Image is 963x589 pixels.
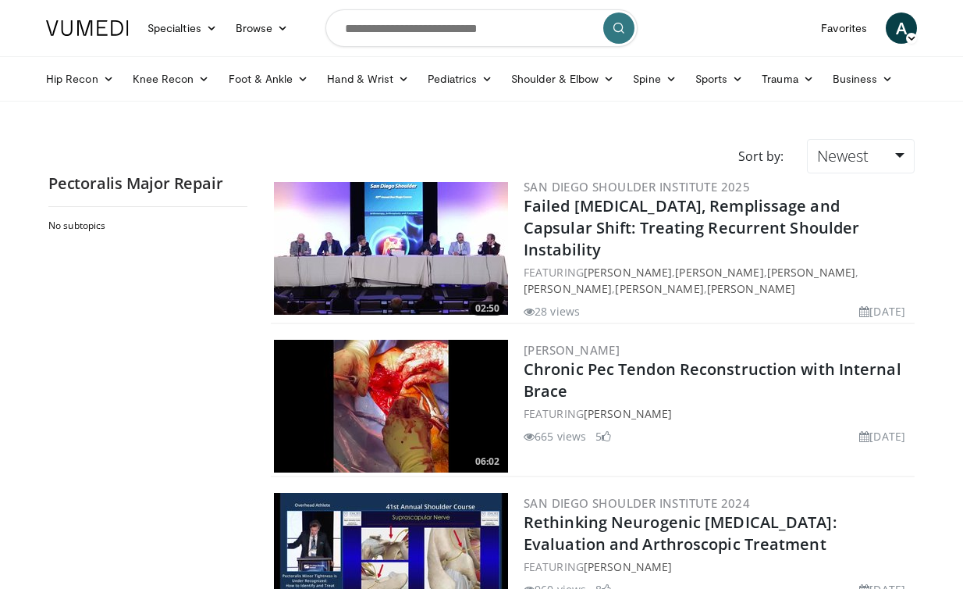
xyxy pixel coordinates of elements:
a: Hip Recon [37,63,123,95]
a: Failed [MEDICAL_DATA], Remplissage and Capsular Shift: Treating Recurrent Shoulder Instability [524,195,859,260]
a: [PERSON_NAME] [584,559,672,574]
a: Rethinking Neurogenic [MEDICAL_DATA]: Evaluation and Arthroscopic Treatment [524,512,837,555]
a: Favorites [812,12,876,44]
input: Search topics, interventions [325,9,638,47]
li: 5 [595,428,611,444]
img: c74ce3af-79fa-410d-881d-333602a09ccc.300x170_q85_crop-smart_upscale.jpg [274,340,508,473]
a: Sports [686,63,753,95]
a: [PERSON_NAME] [524,342,620,358]
a: Trauma [752,63,823,95]
li: [DATE] [859,303,905,319]
a: Spine [624,63,685,95]
div: FEATURING , , , , , [524,264,911,297]
a: [PERSON_NAME] [707,281,795,296]
a: Shoulder & Elbow [502,63,624,95]
h2: Pectoralis Major Repair [48,173,247,194]
span: 02:50 [471,302,504,316]
a: Knee Recon [123,63,219,95]
li: [DATE] [859,428,905,444]
a: San Diego Shoulder Institute 2025 [524,179,750,195]
a: Business [823,63,903,95]
a: Foot & Ankle [219,63,318,95]
li: 665 views [524,428,586,444]
a: [PERSON_NAME] [767,265,855,280]
a: 06:02 [274,340,508,473]
a: Newest [807,139,915,173]
div: FEATURING [524,559,911,575]
span: 06:02 [471,455,504,469]
a: [PERSON_NAME] [584,265,672,280]
a: San Diego Shoulder Institute 2024 [524,495,750,511]
a: [PERSON_NAME] [524,281,612,296]
a: [PERSON_NAME] [615,281,703,296]
div: FEATURING [524,405,911,422]
a: Pediatrics [418,63,502,95]
li: 28 views [524,303,580,319]
a: Browse [226,12,298,44]
img: VuMedi Logo [46,20,129,36]
a: [PERSON_NAME] [675,265,763,280]
a: Hand & Wrist [318,63,418,95]
a: A [886,12,917,44]
h2: No subtopics [48,220,243,232]
a: Specialties [138,12,226,44]
a: [PERSON_NAME] [584,406,672,421]
a: 02:50 [274,182,508,315]
span: Newest [817,145,869,166]
div: Sort by: [727,139,795,173]
img: d4762758-bb96-4fa2-b22c-65930cd57c8d.300x170_q85_crop-smart_upscale.jpg [274,182,508,315]
a: Chronic Pec Tendon Reconstruction with Internal Brace [524,359,901,402]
